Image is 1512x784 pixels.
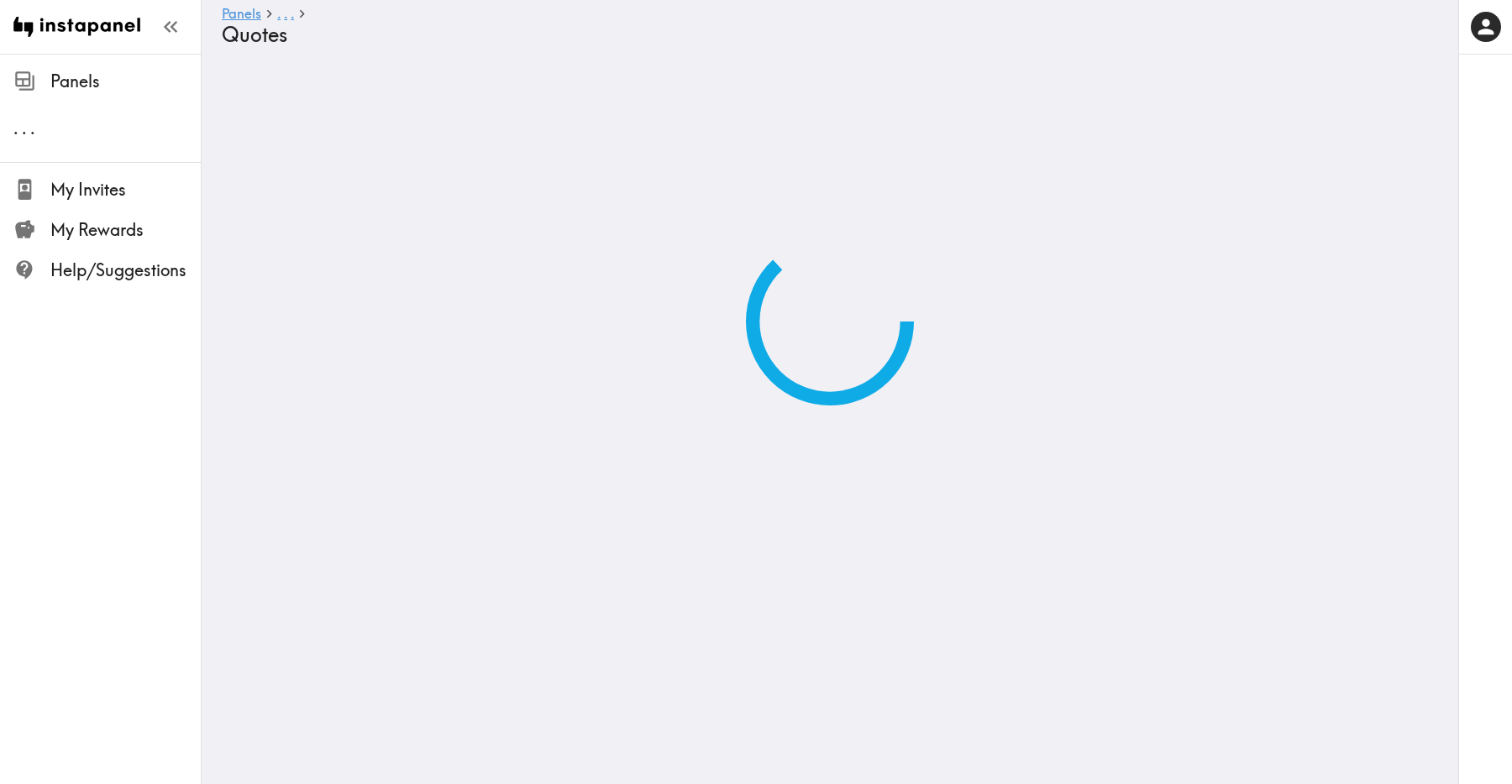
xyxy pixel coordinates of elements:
[50,218,201,242] span: My Rewards
[30,118,35,139] span: .
[50,178,201,201] span: My Invites
[277,7,294,23] a: ...
[50,259,201,282] span: Help/Suggestions
[291,5,294,22] span: .
[284,5,287,22] span: .
[222,23,1425,47] h4: Quotes
[50,70,201,93] span: Panels
[222,7,261,23] a: Panels
[13,118,18,139] span: .
[22,118,27,139] span: .
[277,5,281,22] span: .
